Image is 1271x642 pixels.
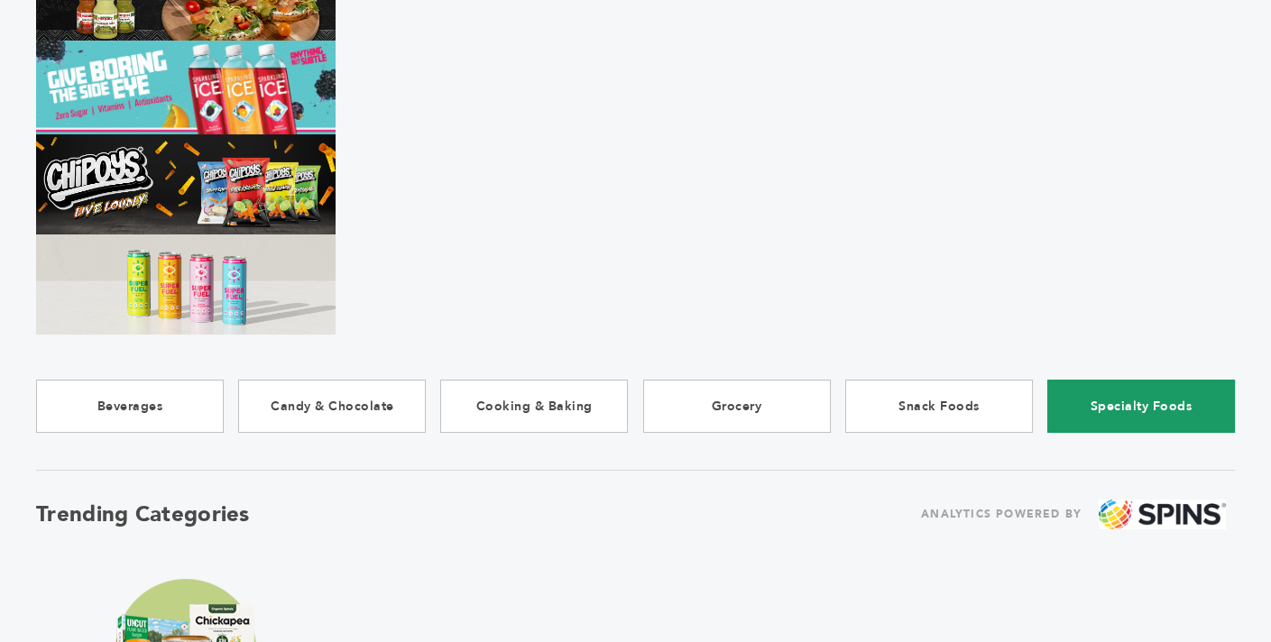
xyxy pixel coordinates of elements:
[36,41,336,134] img: Marketplace Top Banner 2
[36,500,250,529] h2: Trending Categories
[36,380,224,433] a: Beverages
[1047,380,1235,433] a: Specialty Foods
[1099,500,1226,529] img: spins.png
[440,380,628,433] a: Cooking & Baking
[921,503,1082,526] span: ANALYTICS POWERED BY
[36,234,336,335] img: Marketplace Top Banner 4
[643,380,831,433] a: Grocery
[238,380,426,433] a: Candy & Chocolate
[36,134,336,234] img: Marketplace Top Banner 3
[845,380,1033,433] a: Snack Foods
